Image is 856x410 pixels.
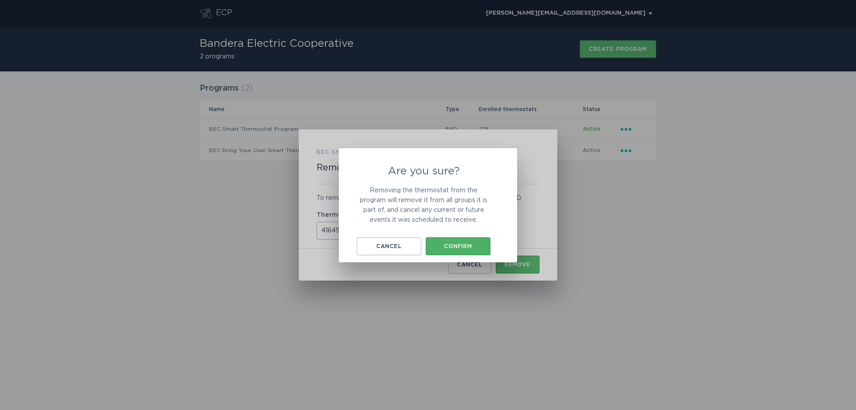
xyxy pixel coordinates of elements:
button: Cancel [357,237,421,255]
div: Are you sure? [339,148,517,262]
button: Confirm [426,237,490,255]
p: Removing the thermostat from the program will remove it from all groups it is part of, and cancel... [357,186,490,225]
div: Confirm [430,244,486,249]
div: Cancel [361,244,417,249]
h2: Are you sure? [357,166,490,177]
